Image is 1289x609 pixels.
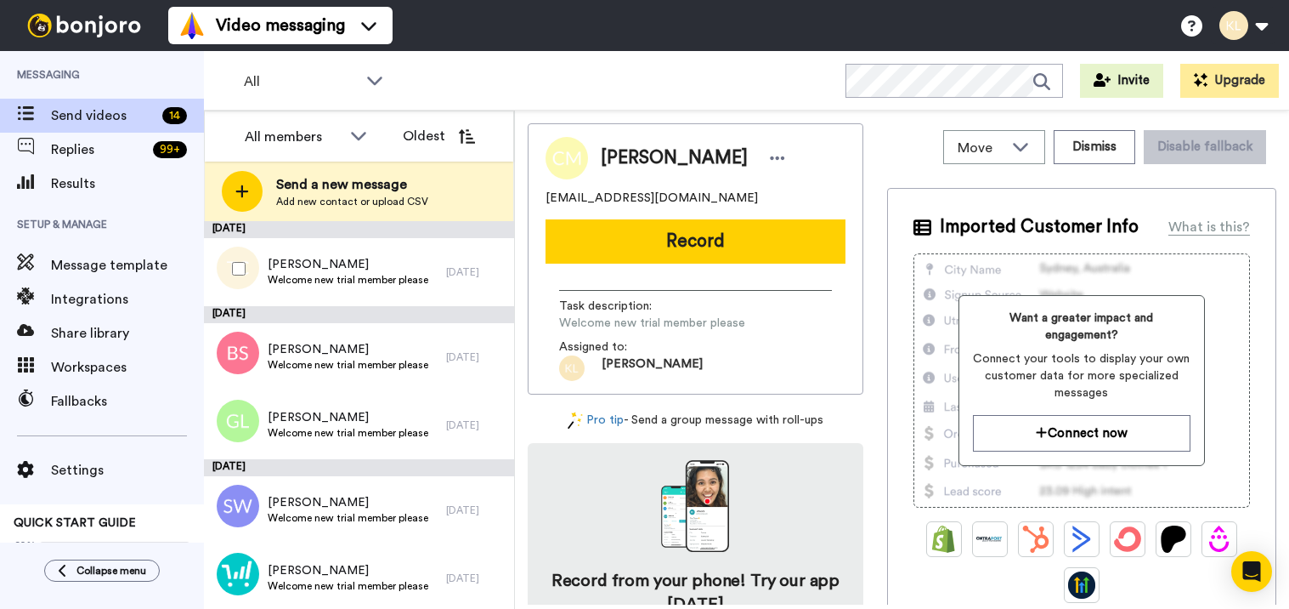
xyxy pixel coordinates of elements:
[559,356,585,381] img: d11cd98d-fcd2-43d4-8a3b-e07d95f02558.png
[268,273,428,287] span: Welcome new trial member please
[44,560,160,582] button: Collapse menu
[930,526,958,553] img: Shopify
[559,315,745,332] span: Welcome new trial member please
[661,460,729,552] img: download
[446,572,506,585] div: [DATE]
[1054,130,1135,164] button: Dismiss
[390,119,488,153] button: Oldest
[204,221,514,238] div: [DATE]
[973,415,1190,452] button: Connect now
[1068,572,1095,599] img: GoHighLevel
[446,350,506,364] div: [DATE]
[1114,526,1141,553] img: ConvertKit
[244,71,358,92] span: All
[268,579,428,593] span: Welcome new trial member please
[204,459,514,476] div: [DATE]
[268,426,428,440] span: Welcome new trial member please
[51,289,204,310] span: Integrations
[51,460,204,481] span: Settings
[1160,526,1187,553] img: Patreon
[217,400,259,442] img: gl.png
[559,298,678,315] span: Task description :
[958,138,1003,158] span: Move
[1144,130,1266,164] button: Disable fallback
[1080,64,1163,98] button: Invite
[14,517,136,529] span: QUICK START GUIDE
[546,137,588,179] img: Image of Cocoa Murray
[1206,526,1233,553] img: Drip
[976,526,1003,553] img: Ontraport
[973,350,1190,401] span: Connect your tools to display your own customer data for more specialized messages
[20,14,148,37] img: bj-logo-header-white.svg
[51,105,155,126] span: Send videos
[51,323,204,344] span: Share library
[276,195,428,208] span: Add new contact or upload CSV
[217,553,259,595] img: 7be20ea5-cd40-4d2c-adf9-49a9cf92e675.png
[216,14,345,37] span: Video messaging
[268,358,428,372] span: Welcome new trial member please
[268,494,428,511] span: [PERSON_NAME]
[268,341,428,358] span: [PERSON_NAME]
[546,219,845,264] button: Record
[446,418,506,432] div: [DATE]
[1180,64,1279,98] button: Upgrade
[1231,551,1272,592] div: Open Intercom Messenger
[446,504,506,517] div: [DATE]
[153,141,187,158] div: 99 +
[568,412,583,430] img: magic-wand.svg
[51,357,204,378] span: Workspaces
[1022,526,1049,553] img: Hubspot
[568,412,624,430] a: Pro tip
[546,190,758,207] span: [EMAIL_ADDRESS][DOMAIN_NAME]
[602,356,703,381] span: [PERSON_NAME]
[14,538,36,552] span: 60%
[1168,217,1250,237] div: What is this?
[1068,526,1095,553] img: ActiveCampaign
[446,265,506,279] div: [DATE]
[528,412,863,430] div: - Send a group message with roll-ups
[51,255,204,276] span: Message template
[217,485,259,527] img: sw.png
[268,562,428,579] span: [PERSON_NAME]
[940,214,1139,240] span: Imported Customer Info
[268,256,428,273] span: [PERSON_NAME]
[276,174,428,195] span: Send a new message
[559,339,678,356] span: Assigned to:
[51,139,146,160] span: Replies
[268,409,428,426] span: [PERSON_NAME]
[204,306,514,323] div: [DATE]
[178,12,206,39] img: vm-color.svg
[51,391,204,412] span: Fallbacks
[973,310,1190,344] span: Want a greater impact and engagement?
[601,145,748,171] span: [PERSON_NAME]
[51,174,204,194] span: Results
[162,107,187,124] div: 14
[245,127,342,147] div: All members
[76,564,146,578] span: Collapse menu
[217,332,259,374] img: bs.png
[268,511,428,525] span: Welcome new trial member please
